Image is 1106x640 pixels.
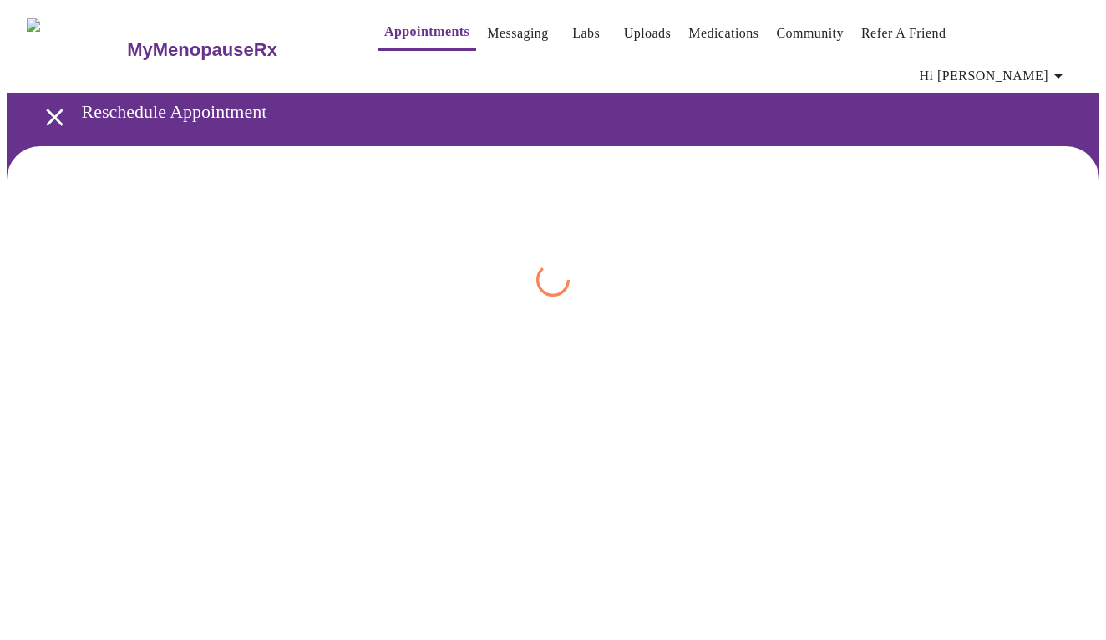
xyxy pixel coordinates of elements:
[125,21,344,79] a: MyMenopauseRx
[487,22,548,45] a: Messaging
[378,15,476,51] button: Appointments
[855,17,953,50] button: Refer a Friend
[688,22,758,45] a: Medications
[572,22,600,45] a: Labs
[861,22,946,45] a: Refer a Friend
[913,59,1075,93] button: Hi [PERSON_NAME]
[624,22,672,45] a: Uploads
[27,18,125,81] img: MyMenopauseRx Logo
[920,64,1068,88] span: Hi [PERSON_NAME]
[30,93,79,142] button: open drawer
[617,17,678,50] button: Uploads
[560,17,613,50] button: Labs
[127,39,277,61] h3: MyMenopauseRx
[769,17,850,50] button: Community
[682,17,765,50] button: Medications
[384,20,469,43] a: Appointments
[776,22,844,45] a: Community
[480,17,555,50] button: Messaging
[82,101,1013,123] h3: Reschedule Appointment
